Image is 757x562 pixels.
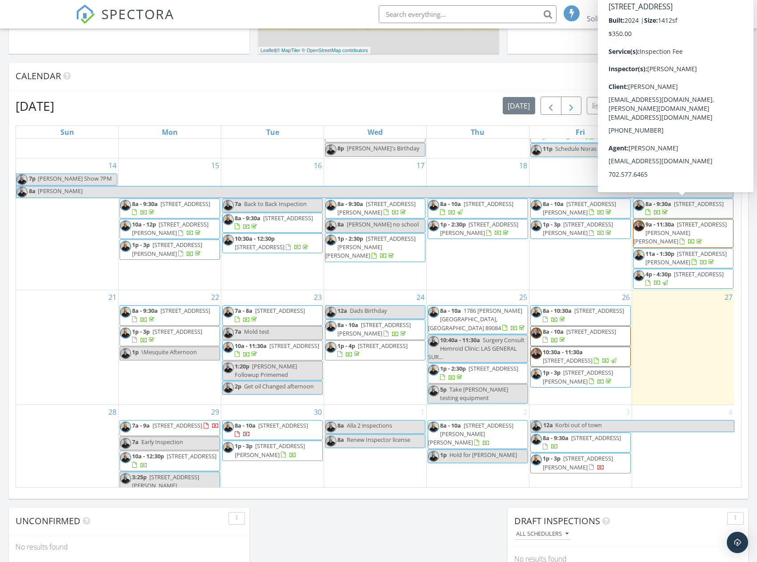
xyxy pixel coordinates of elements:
img: img_0062.jpg [223,362,234,373]
span: [STREET_ADDRESS] [255,307,305,315]
a: 8a - 10a [STREET_ADDRESS][PERSON_NAME] [530,198,631,218]
a: Go to September 16, 2025 [312,158,324,173]
a: 4p - 4:30p [STREET_ADDRESS] [633,269,733,289]
span: 8a - 9:30a [543,434,569,442]
span: Calendar [16,70,61,82]
img: img_0062.jpg [633,250,645,261]
img: img_0062.jpg [120,241,131,252]
span: Renew Inspector license [347,436,410,444]
span: 3:25p [132,473,147,481]
a: 8a - 9:30a [STREET_ADDRESS] [120,198,220,218]
img: img_0062.jpg [120,421,131,433]
span: [STREET_ADDRESS][PERSON_NAME][PERSON_NAME] [633,220,727,245]
span: [STREET_ADDRESS][PERSON_NAME] [543,200,616,216]
a: 1p - 2:30p [STREET_ADDRESS][PERSON_NAME][PERSON_NAME] [325,233,425,262]
a: Monday [160,126,180,138]
img: The Best Home Inspection Software - Spectora [76,4,95,24]
span: 8a [28,186,36,198]
span: 8a - 9:30a [337,200,363,208]
img: img_0062.jpg [531,368,542,380]
span: [PERSON_NAME] Followup Primemed [235,362,297,379]
span: 8a - 10a [543,200,564,208]
span: 7p [28,174,36,185]
span: [STREET_ADDRESS][PERSON_NAME] [132,220,208,237]
button: week [628,97,655,114]
td: Go to September 23, 2025 [221,290,324,405]
a: 1p - 4p [STREET_ADDRESS] [325,340,425,360]
button: Previous month [541,97,561,115]
a: Go to September 21, 2025 [107,290,118,304]
img: img_0062.jpg [120,307,131,318]
a: Go to September 23, 2025 [312,290,324,304]
span: [STREET_ADDRESS] [263,214,313,222]
img: img_0062.jpg [325,144,336,155]
a: 7a - 8a [STREET_ADDRESS] [235,307,305,323]
td: Go to September 16, 2025 [221,158,324,290]
td: Go to September 14, 2025 [16,158,119,290]
a: Go to September 24, 2025 [415,290,426,304]
span: 1p - 3p [132,327,150,336]
a: 1p - 3p [STREET_ADDRESS] [132,327,202,344]
img: img_0062.jpg [223,421,234,433]
a: 10a - 12p [STREET_ADDRESS][PERSON_NAME] [120,219,220,239]
button: 4 wk [684,97,709,114]
span: [STREET_ADDRESS] [152,421,202,429]
span: 8a - 10:30a [543,307,572,315]
a: 8a - 10a [STREET_ADDRESS] [530,326,631,346]
span: 2p [235,382,241,390]
a: Go to September 30, 2025 [312,405,324,419]
span: 7a - 8a [235,307,252,315]
td: Go to September 20, 2025 [632,158,734,290]
a: 1p - 3p [STREET_ADDRESS][PERSON_NAME] [235,442,305,458]
a: 10:30a - 12:30p [STREET_ADDRESS] [222,233,323,253]
span: 8a [337,421,344,429]
img: img_0062.jpg [633,200,645,211]
h2: [DATE] [16,97,54,115]
span: 1p - 3p [543,220,561,228]
span: [STREET_ADDRESS] [152,327,202,336]
button: cal wk [655,97,685,114]
img: img_0062.jpg [531,145,542,156]
a: 11a - 1:30p [STREET_ADDRESS][PERSON_NAME] [633,248,733,268]
img: img_0062.jpg [325,342,336,353]
td: Go to October 4, 2025 [632,405,734,492]
span: [STREET_ADDRESS] [235,243,284,251]
a: 1p - 4p [STREET_ADDRESS] [337,342,408,358]
a: Go to October 2, 2025 [521,405,529,419]
span: 1p - 3p [543,368,561,376]
img: img_0062.jpg [120,220,131,231]
span: Early Inspection [141,438,183,446]
img: img_0062.jpg [120,348,131,359]
div: [PERSON_NAME] [611,5,669,14]
td: Go to September 26, 2025 [529,290,632,405]
a: 10a - 12p [STREET_ADDRESS][PERSON_NAME] [132,220,208,237]
span: 8a [337,220,344,228]
span: \Mesquite Afternoon [141,348,197,356]
img: img_0062.jpg [223,342,234,353]
span: 10a - 12p [132,220,156,228]
img: img_0062.jpg [325,321,336,332]
a: 1p - 3p [STREET_ADDRESS][PERSON_NAME] [530,219,631,239]
span: 8a - 10a [543,327,564,336]
button: list [587,97,607,114]
a: Go to September 26, 2025 [620,290,632,304]
a: Sunday [59,126,76,138]
span: [STREET_ADDRESS][PERSON_NAME] [543,454,613,471]
td: Go to October 3, 2025 [529,405,632,492]
span: 8a - 9:30a [235,214,260,222]
a: SPECTORA [76,12,174,31]
span: 8a - 9:30a [132,200,158,208]
span: [STREET_ADDRESS][PERSON_NAME] [440,220,518,237]
a: 1p - 2:30p [STREET_ADDRESS] [440,364,518,381]
td: Go to October 1, 2025 [324,405,427,492]
a: 11a - 1:30p [STREET_ADDRESS][PERSON_NAME] [645,250,727,266]
img: img_0062.jpg [120,473,131,484]
button: All schedulers [514,528,570,540]
a: 8a - 9:30a [STREET_ADDRESS] [543,434,621,450]
span: [STREET_ADDRESS] [674,270,724,278]
img: img_0062.jpg [325,421,336,433]
span: 5p [440,385,447,393]
a: 8a - 9:30a [STREET_ADDRESS] [235,214,313,230]
a: Go to September 14, 2025 [107,158,118,173]
a: 1p - 3p [STREET_ADDRESS][PERSON_NAME] [132,241,202,257]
